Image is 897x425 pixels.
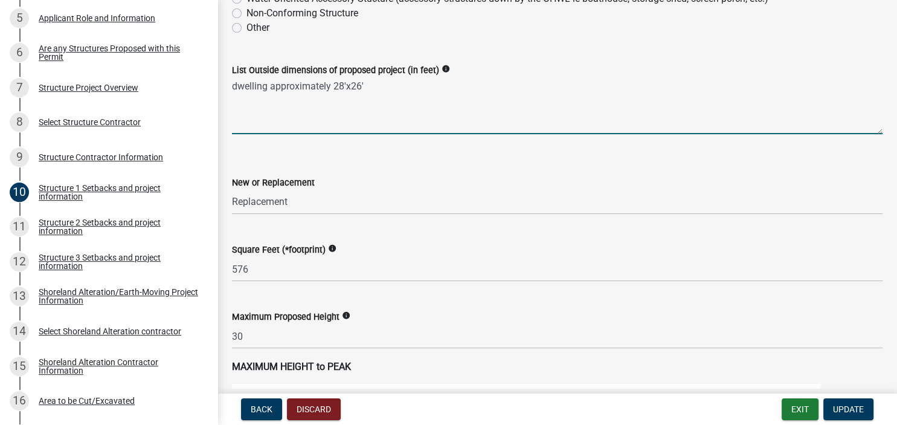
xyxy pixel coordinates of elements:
div: 5 [10,8,29,28]
i: info [342,311,350,320]
div: 14 [10,322,29,341]
div: Select Shoreland Alteration contractor [39,327,181,336]
label: Square Feet (*footprint) [232,246,326,255]
div: 16 [10,391,29,410]
div: 10 [10,183,29,202]
label: Other [246,21,269,35]
div: Applicant Role and Information [39,14,155,22]
label: New or Replacement [232,179,315,187]
div: Structure 2 Setbacks and project information [39,218,198,235]
strong: MAXIMUM HEIGHT to PEAK [232,361,351,372]
div: Are any Structures Proposed with this Permit [39,44,198,61]
div: Shoreland Alteration Contractor Information [39,358,198,375]
button: Back [241,398,282,420]
div: 7 [10,78,29,97]
div: Area to be Cut/Excavated [39,397,135,405]
i: info [328,244,336,253]
span: Back [251,404,272,414]
div: 6 [10,43,29,62]
div: 13 [10,287,29,306]
div: 11 [10,217,29,236]
div: Structure Project Overview [39,83,138,92]
div: 9 [10,148,29,167]
div: 15 [10,357,29,376]
button: Discard [287,398,341,420]
div: 8 [10,112,29,132]
i: info [442,65,450,73]
div: Structure Contractor Information [39,153,163,161]
span: Update [833,404,864,414]
label: List Outside dimensions of proposed project (in feet) [232,67,439,75]
label: Non-Conforming Structure [246,6,358,21]
div: 12 [10,252,29,271]
button: Exit [782,398,818,420]
div: Structure 3 Setbacks and project information [39,253,198,270]
button: Update [823,398,873,420]
label: Maximum Proposed Height [232,313,339,322]
div: Structure 1 Setbacks and project information [39,184,198,201]
div: Select Structure Contractor [39,118,141,126]
div: Shoreland Alteration/Earth-Moving Project Information [39,288,198,305]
